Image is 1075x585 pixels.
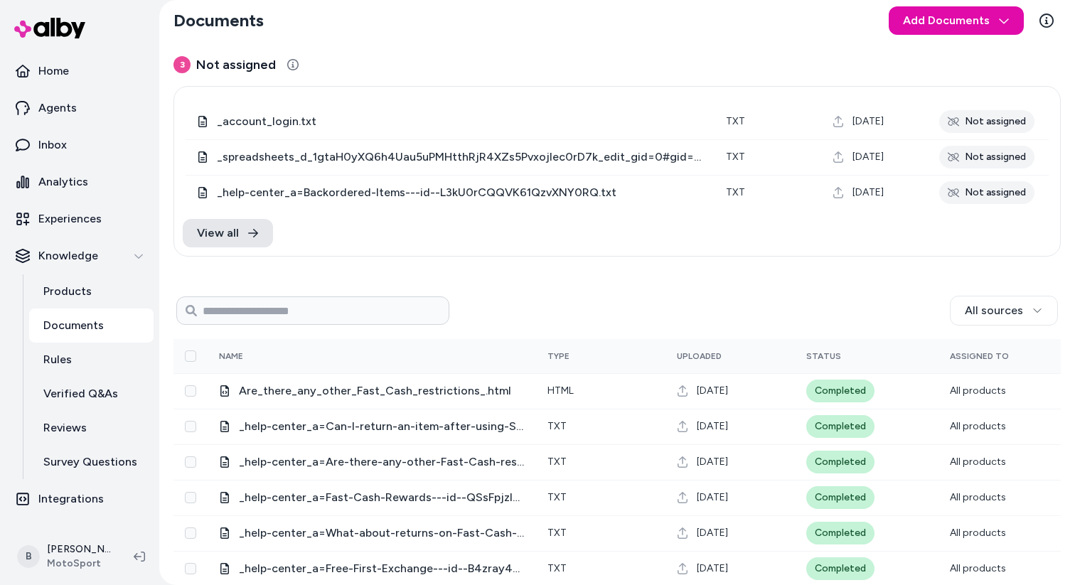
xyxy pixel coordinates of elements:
span: All products [950,491,1006,503]
span: Type [547,351,569,361]
a: Reviews [29,411,154,445]
button: All sources [950,296,1058,326]
div: _help-center_a=Backordered-Items---id--L3kU0rCQQVK61QzvXNY0RQ.txt [197,184,703,201]
div: Are_there_any_other_Fast_Cash_restrictions_.html [219,382,525,399]
span: View all [197,225,239,242]
div: Not assigned [939,110,1034,133]
span: txt [726,151,745,163]
span: txt [726,186,745,198]
div: Completed [806,486,875,509]
h2: Documents [173,9,264,32]
a: Verified Q&As [29,377,154,411]
img: alby Logo [14,18,85,38]
span: MotoSport [47,557,111,571]
span: [DATE] [852,186,884,200]
button: Select row [185,563,196,574]
p: Analytics [38,173,88,190]
a: Survey Questions [29,445,154,479]
a: Agents [6,91,154,125]
button: Add Documents [889,6,1024,35]
a: Integrations [6,482,154,516]
span: txt [547,562,567,574]
div: Completed [806,557,875,580]
p: Inbox [38,136,67,154]
button: Select row [185,385,196,397]
button: Select row [185,527,196,539]
p: Integrations [38,490,104,508]
a: Rules [29,343,154,377]
span: All products [950,385,1006,397]
span: All products [950,527,1006,539]
div: _help-center_a=What-about-returns-on-Fast-Cash-products---id--Yu95pKXBTJG5gwmLc55ysg.txt [219,525,525,542]
p: Products [43,283,92,300]
span: _help-center_a=Backordered-Items---id--L3kU0rCQQVK61QzvXNY0RQ.txt [217,184,703,201]
div: _help-center_a=Free-First-Exchange---id--B4zray4bQN20d1OhdXUAPA.txt [219,560,525,577]
span: 3 [173,56,191,73]
p: Knowledge [38,247,98,264]
div: Not assigned [939,146,1034,168]
button: Select row [185,456,196,468]
a: Products [29,274,154,308]
div: Completed [806,380,875,402]
p: Agents [38,100,77,117]
p: Experiences [38,210,102,227]
div: _spreadsheets_d_1gtaH0yXQ6h4Uau5uPMHtthRjR4XZs5Pvxojlec0rD7k_edit_gid=0#gid=0.txt [197,149,703,166]
span: txt [726,115,745,127]
span: [DATE] [697,562,728,576]
span: txt [547,527,567,539]
span: [DATE] [852,114,884,129]
span: Status [806,351,841,361]
p: [PERSON_NAME] [47,542,111,557]
p: Reviews [43,419,87,436]
a: Inbox [6,128,154,162]
span: [DATE] [697,526,728,540]
button: Select row [185,421,196,432]
p: Survey Questions [43,453,137,471]
p: Home [38,63,69,80]
p: Rules [43,351,72,368]
span: [DATE] [697,490,728,505]
span: _help-center_a=What-about-returns-on-Fast-Cash-products---id--Yu95pKXBTJG5gwmLc55ysg.txt [239,525,525,542]
span: txt [547,491,567,503]
span: html [547,385,574,397]
span: txt [547,456,567,468]
div: _account_login.txt [197,113,703,130]
button: Knowledge [6,239,154,273]
a: Experiences [6,202,154,236]
span: _help-center_a=Fast-Cash-Rewards---id--QSsFpjzIQ8a-Akv9owa0RA.txt [239,489,525,506]
div: Completed [806,415,875,438]
span: Not assigned [196,55,276,75]
span: _spreadsheets_d_1gtaH0yXQ6h4Uau5uPMHtthRjR4XZs5Pvxojlec0rD7k_edit_gid=0#gid=0.txt [217,149,703,166]
span: All products [950,456,1006,468]
a: View all [183,219,273,247]
div: _help-center_a=Are-there-any-other-Fast-Cash-restrictions---id--Mb8B5UAETZGijK0xrkCs6Q.txt [219,453,525,471]
span: Uploaded [677,351,722,361]
span: _help-center_a=Can-I-return-an-item-after-using-Sezzle---id--fjm0E7w9RPyLEQWtNHbE_g.txt [239,418,525,435]
a: Documents [29,308,154,343]
button: B[PERSON_NAME]MotoSport [9,534,122,579]
button: Select row [185,492,196,503]
p: Verified Q&As [43,385,118,402]
div: Completed [806,522,875,544]
span: txt [547,420,567,432]
span: _help-center_a=Are-there-any-other-Fast-Cash-restrictions---id--Mb8B5UAETZGijK0xrkCs6Q.txt [239,453,525,471]
div: Name [219,350,326,362]
span: _help-center_a=Free-First-Exchange---id--B4zray4bQN20d1OhdXUAPA.txt [239,560,525,577]
span: Are_there_any_other_Fast_Cash_restrictions_.html [239,382,525,399]
div: Completed [806,451,875,473]
span: [DATE] [697,384,728,398]
span: Assigned To [950,351,1009,361]
span: All sources [965,302,1023,319]
span: All products [950,420,1006,432]
a: Analytics [6,165,154,199]
p: Documents [43,317,104,334]
button: Select all [185,350,196,362]
span: [DATE] [852,150,884,164]
div: Not assigned [939,181,1034,204]
div: _help-center_a=Can-I-return-an-item-after-using-Sezzle---id--fjm0E7w9RPyLEQWtNHbE_g.txt [219,418,525,435]
span: [DATE] [697,419,728,434]
span: _account_login.txt [217,113,703,130]
a: Home [6,54,154,88]
span: All products [950,562,1006,574]
span: [DATE] [697,455,728,469]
